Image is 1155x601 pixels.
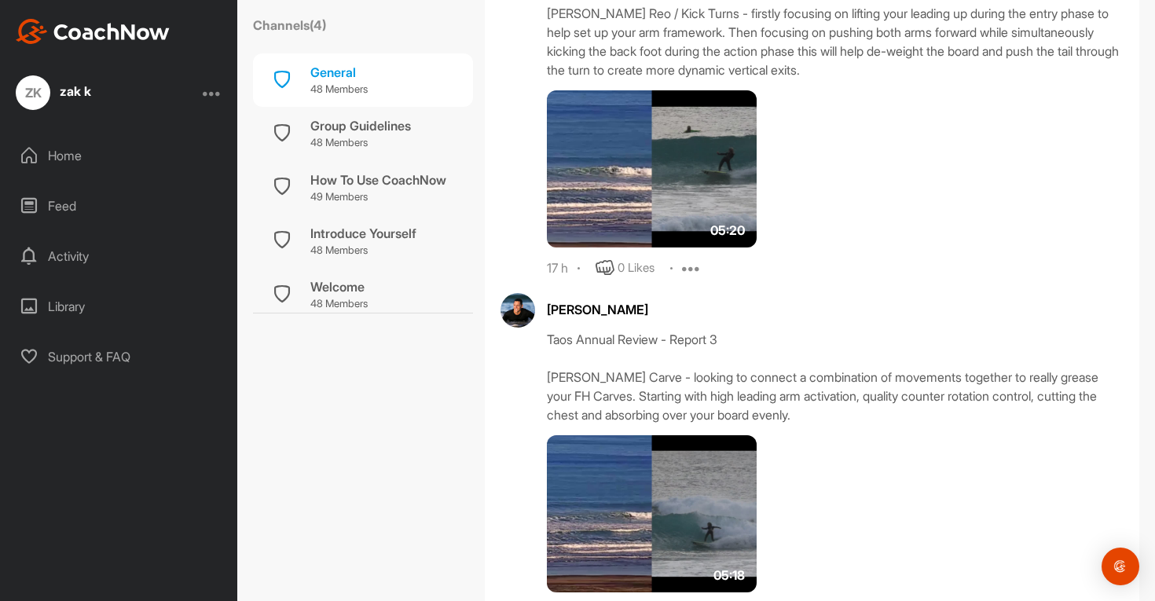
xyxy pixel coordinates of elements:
div: Group Guidelines [310,116,411,135]
div: Open Intercom Messenger [1102,548,1139,585]
div: Taos Annual Review - Report 3 [PERSON_NAME] Carve - looking to connect a combination of movements... [547,330,1124,424]
img: CoachNow [16,19,170,44]
div: Feed [9,186,230,225]
p: 48 Members [310,243,416,258]
div: ZK [16,75,50,110]
img: avatar [500,293,535,328]
div: Introduce Yourself [310,224,416,243]
img: media [547,90,757,247]
div: Library [9,287,230,326]
img: media [547,435,757,592]
div: 0 Likes [618,259,654,277]
p: 49 Members [310,189,446,205]
div: zak k [60,85,91,97]
p: 48 Members [310,82,368,97]
div: How To Use CoachNow [310,170,446,189]
p: 48 Members [310,296,368,312]
p: 48 Members [310,135,411,151]
div: Activity [9,236,230,276]
span: 05:20 [710,221,745,240]
div: Welcome [310,277,368,296]
span: 05:18 [713,566,745,585]
div: 17 h [547,261,568,277]
div: Home [9,136,230,175]
div: General [310,63,368,82]
div: [PERSON_NAME] [547,300,1124,319]
div: Support & FAQ [9,337,230,376]
label: Channels ( 4 ) [253,16,326,35]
